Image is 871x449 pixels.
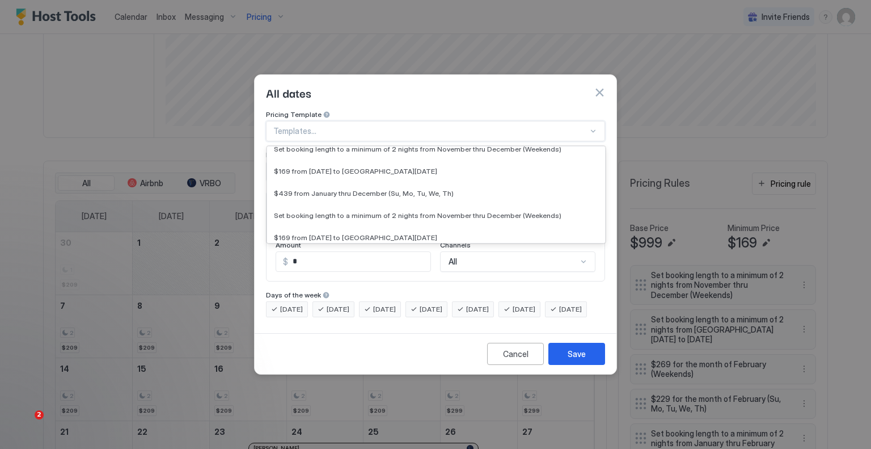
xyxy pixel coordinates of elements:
[276,241,301,249] span: Amount
[288,252,430,271] input: Input Field
[9,339,235,418] iframe: Intercom notifications message
[266,84,311,101] span: All dates
[373,304,396,314] span: [DATE]
[503,348,528,360] div: Cancel
[35,410,44,419] span: 2
[280,304,303,314] span: [DATE]
[449,257,457,267] span: All
[513,304,535,314] span: [DATE]
[274,167,437,175] span: $169 from [DATE] to [GEOGRAPHIC_DATA][DATE]
[568,348,586,360] div: Save
[283,257,288,267] span: $
[266,291,321,299] span: Days of the week
[274,189,454,198] span: $439 from January thru December (Su, Mo, Tu, We, Th)
[266,110,322,119] span: Pricing Template
[487,343,544,365] button: Cancel
[559,304,582,314] span: [DATE]
[466,304,489,314] span: [DATE]
[11,410,39,438] iframe: Intercom live chat
[274,145,561,153] span: Set booking length to a minimum of 2 nights from November thru December (Weekends)
[440,241,471,249] span: Channels
[420,304,442,314] span: [DATE]
[548,343,605,365] button: Save
[266,150,298,159] span: Rule Type
[327,304,349,314] span: [DATE]
[274,211,561,220] span: Set booking length to a minimum of 2 nights from November thru December (Weekends)
[274,233,437,242] span: $169 from [DATE] to [GEOGRAPHIC_DATA][DATE]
